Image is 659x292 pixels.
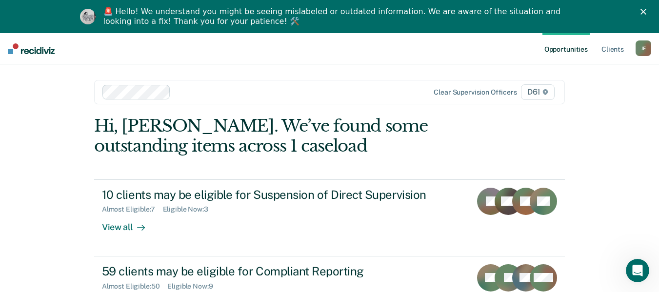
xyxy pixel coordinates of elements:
[434,88,517,97] div: Clear supervision officers
[599,33,626,64] a: Clients
[102,214,157,233] div: View all
[542,33,590,64] a: Opportunities
[103,7,564,26] div: 🚨 Hello! We understand you might be seeing mislabeled or outdated information. We are aware of th...
[94,179,565,256] a: 10 clients may be eligible for Suspension of Direct SupervisionAlmost Eligible:7Eligible Now:3Vie...
[640,9,650,15] div: Close
[102,282,168,291] div: Almost Eligible : 50
[626,259,649,282] iframe: Intercom live chat
[102,205,163,214] div: Almost Eligible : 7
[167,282,220,291] div: Eligible Now : 9
[94,116,471,156] div: Hi, [PERSON_NAME]. We’ve found some outstanding items across 1 caseload
[636,40,651,56] div: J E
[521,84,555,100] span: D61
[8,43,55,54] img: Recidiviz
[163,205,216,214] div: Eligible Now : 3
[102,188,444,202] div: 10 clients may be eligible for Suspension of Direct Supervision
[636,40,651,56] button: JE
[102,264,444,278] div: 59 clients may be eligible for Compliant Reporting
[80,9,96,24] img: Profile image for Kim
